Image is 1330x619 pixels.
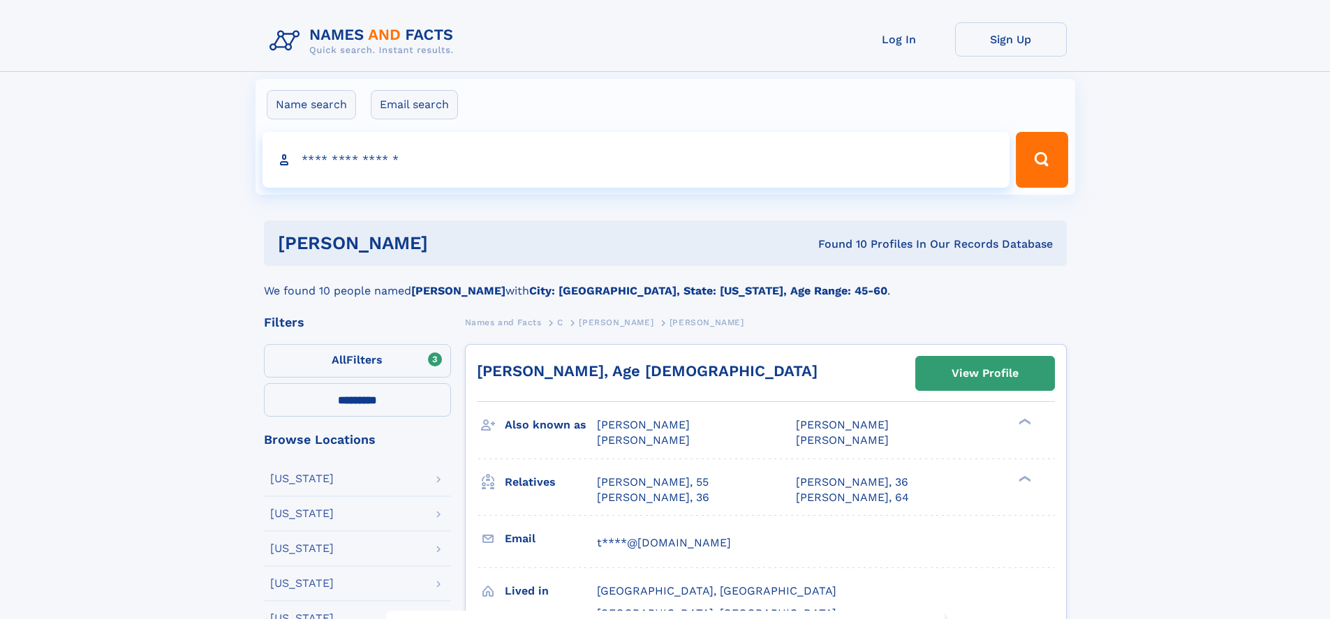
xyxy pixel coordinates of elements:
[597,433,690,447] span: [PERSON_NAME]
[465,313,542,331] a: Names and Facts
[270,508,334,519] div: [US_STATE]
[597,418,690,431] span: [PERSON_NAME]
[557,318,563,327] span: C
[579,318,653,327] span: [PERSON_NAME]
[477,362,818,380] a: [PERSON_NAME], Age [DEMOGRAPHIC_DATA]
[505,413,597,437] h3: Also known as
[557,313,563,331] a: C
[529,284,887,297] b: City: [GEOGRAPHIC_DATA], State: [US_STATE], Age Range: 45-60
[264,22,465,60] img: Logo Names and Facts
[264,344,451,378] label: Filters
[411,284,505,297] b: [PERSON_NAME]
[955,22,1067,57] a: Sign Up
[597,490,709,505] a: [PERSON_NAME], 36
[1016,132,1067,188] button: Search Button
[270,543,334,554] div: [US_STATE]
[278,234,623,252] h1: [PERSON_NAME]
[264,316,451,329] div: Filters
[796,418,889,431] span: [PERSON_NAME]
[597,584,836,597] span: [GEOGRAPHIC_DATA], [GEOGRAPHIC_DATA]
[916,357,1054,390] a: View Profile
[332,353,346,366] span: All
[579,313,653,331] a: [PERSON_NAME]
[796,433,889,447] span: [PERSON_NAME]
[371,90,458,119] label: Email search
[264,433,451,446] div: Browse Locations
[270,578,334,589] div: [US_STATE]
[267,90,356,119] label: Name search
[505,579,597,603] h3: Lived in
[505,470,597,494] h3: Relatives
[1015,474,1032,483] div: ❯
[1015,417,1032,426] div: ❯
[270,473,334,484] div: [US_STATE]
[952,357,1019,389] div: View Profile
[843,22,955,57] a: Log In
[796,475,908,490] a: [PERSON_NAME], 36
[263,132,1010,188] input: search input
[623,237,1053,252] div: Found 10 Profiles In Our Records Database
[670,318,744,327] span: [PERSON_NAME]
[796,490,909,505] a: [PERSON_NAME], 64
[264,266,1067,299] div: We found 10 people named with .
[505,527,597,551] h3: Email
[597,475,709,490] a: [PERSON_NAME], 55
